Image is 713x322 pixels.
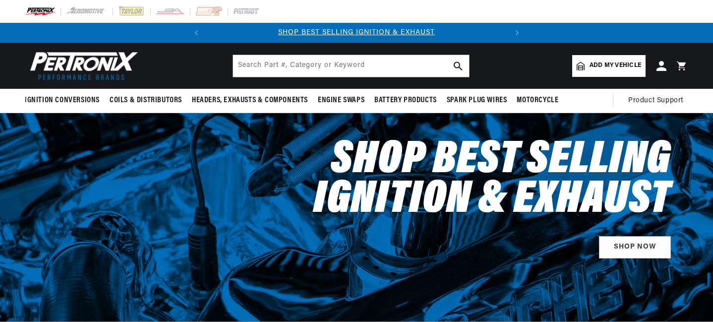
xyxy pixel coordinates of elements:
span: Engine Swaps [318,95,364,106]
a: SHOP NOW [599,236,671,258]
span: Ignition Conversions [25,95,100,106]
button: search button [447,55,469,77]
summary: Spark Plug Wires [442,89,512,112]
img: Pertronix [25,49,139,83]
summary: Motorcycle [512,89,563,112]
summary: Headers, Exhausts & Components [187,89,313,112]
summary: Coils & Distributors [105,89,187,112]
summary: Engine Swaps [313,89,369,112]
span: Battery Products [374,95,437,106]
h2: Shop Best Selling Ignition & Exhaust [247,141,671,220]
summary: Product Support [628,89,688,113]
div: 1 of 2 [206,27,507,38]
a: SHOP BEST SELLING IGNITION & EXHAUST [278,29,435,36]
summary: Ignition Conversions [25,89,105,112]
span: Coils & Distributors [110,95,182,106]
a: Add my vehicle [572,55,646,77]
span: Add my vehicle [590,61,641,70]
button: Translation missing: en.sections.announcements.next_announcement [507,23,527,43]
div: Announcement [206,27,507,38]
summary: Battery Products [369,89,442,112]
span: Product Support [628,95,683,106]
button: Translation missing: en.sections.announcements.previous_announcement [186,23,206,43]
span: Spark Plug Wires [447,95,507,106]
span: Motorcycle [517,95,558,106]
input: Search Part #, Category or Keyword [233,55,469,77]
span: Headers, Exhausts & Components [192,95,308,106]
